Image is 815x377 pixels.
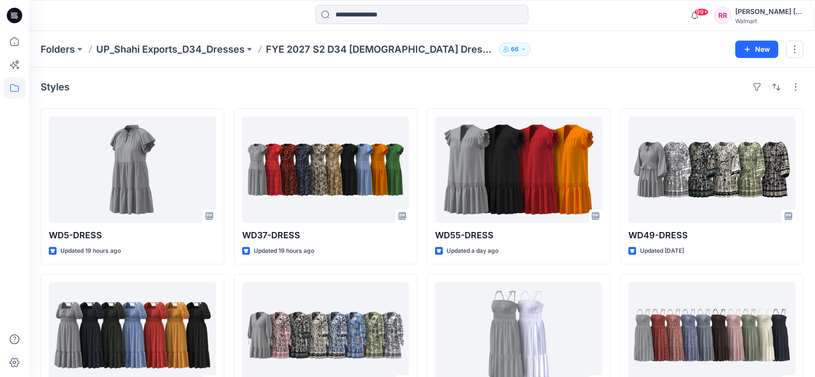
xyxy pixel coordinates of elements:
p: WD55-DRESS [435,229,602,242]
a: WD37-DRESS [242,116,409,223]
p: WD37-DRESS [242,229,409,242]
h4: Styles [41,81,70,93]
a: Folders [41,43,75,56]
a: WD49-DRESS [628,116,796,223]
p: Updated 19 hours ago [254,246,314,256]
button: New [735,41,778,58]
p: WD49-DRESS [628,229,796,242]
p: Updated a day ago [447,246,498,256]
div: RR [714,7,731,24]
a: WD5-DRESS [49,116,216,223]
p: Updated [DATE] [640,246,684,256]
div: [PERSON_NAME] [PERSON_NAME] [735,6,803,17]
p: Updated 19 hours ago [60,246,121,256]
a: WD55-DRESS [435,116,602,223]
div: Walmart [735,17,803,25]
p: FYE 2027 S2 D34 [DEMOGRAPHIC_DATA] Dresses - Shahi [266,43,495,56]
button: 66 [499,43,531,56]
span: 99+ [694,8,709,16]
p: WD5-DRESS [49,229,216,242]
p: 66 [511,44,519,55]
a: UP_Shahi Exports_D34_Dresses [96,43,245,56]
